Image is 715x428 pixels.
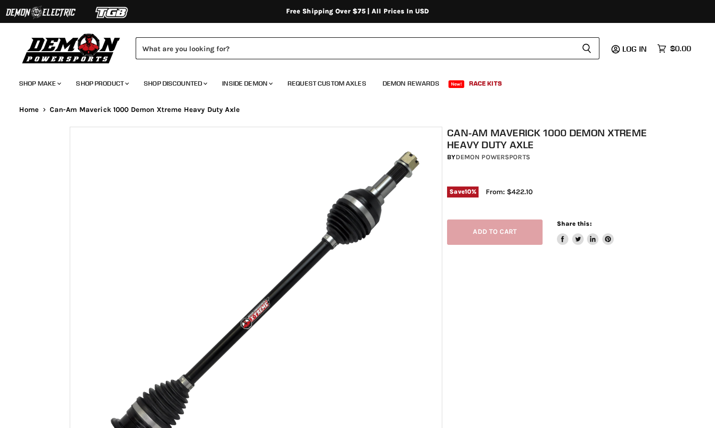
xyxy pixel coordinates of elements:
a: Shop Make [12,74,67,93]
a: Shop Discounted [137,74,213,93]
button: Search [574,37,599,59]
a: Inside Demon [215,74,278,93]
img: Demon Electric Logo 2 [5,3,76,22]
span: $0.00 [670,44,691,53]
a: Log in [618,44,652,53]
a: Race Kits [462,74,509,93]
span: 10 [465,188,471,195]
span: Save % [447,187,479,197]
span: New! [448,80,465,88]
a: Demon Powersports [456,153,530,161]
img: TGB Logo 2 [76,3,148,22]
a: Home [19,106,39,114]
ul: Main menu [12,70,689,93]
h1: Can-Am Maverick 1000 Demon Xtreme Heavy Duty Axle [447,127,650,151]
input: Search [136,37,574,59]
img: Demon Powersports [19,31,124,65]
a: $0.00 [652,42,696,55]
aside: Share this: [557,219,614,245]
span: Can-Am Maverick 1000 Demon Xtreme Heavy Duty Axle [50,106,240,114]
a: Demon Rewards [375,74,447,93]
a: Shop Product [69,74,135,93]
span: Share this: [557,220,591,227]
form: Product [136,37,599,59]
span: From: $422.10 [486,187,533,196]
div: by [447,152,650,163]
a: Request Custom Axles [280,74,374,93]
span: Log in [622,44,647,54]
